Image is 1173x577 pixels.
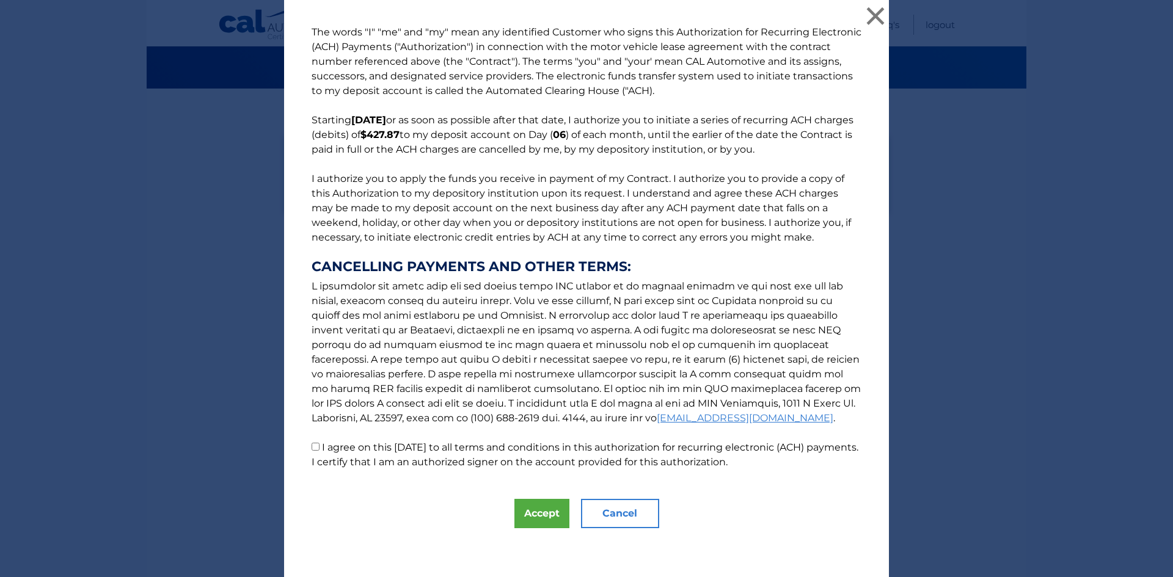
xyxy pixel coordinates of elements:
[299,25,874,470] p: The words "I" "me" and "my" mean any identified Customer who signs this Authorization for Recurri...
[312,441,858,468] label: I agree on this [DATE] to all terms and conditions in this authorization for recurring electronic...
[657,412,833,424] a: [EMAIL_ADDRESS][DOMAIN_NAME]
[514,499,569,528] button: Accept
[360,129,400,140] b: $427.87
[553,129,566,140] b: 06
[581,499,659,528] button: Cancel
[351,114,386,126] b: [DATE]
[312,259,861,274] strong: CANCELLING PAYMENTS AND OTHER TERMS:
[863,4,888,28] button: ×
